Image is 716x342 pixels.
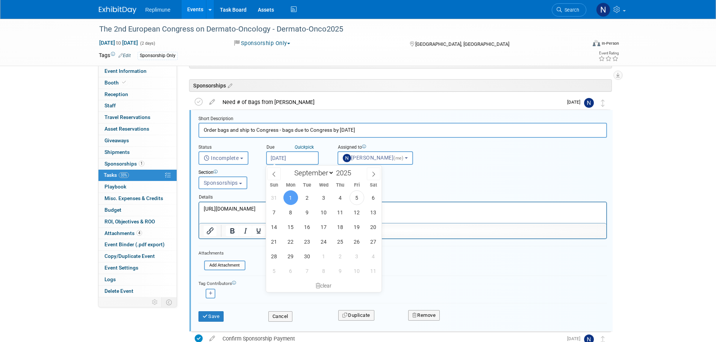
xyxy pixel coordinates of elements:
span: October 9, 2025 [333,264,348,278]
button: Remove [408,310,440,321]
div: clear [266,279,382,292]
img: Nicole Schaeffner [596,3,610,17]
a: Giveaways [98,135,177,146]
a: Misc. Expenses & Credits [98,193,177,204]
div: Section [198,169,572,176]
button: Incomplete [198,151,248,165]
a: Tasks33% [98,170,177,181]
span: 1 [139,161,144,166]
a: Search [552,3,586,17]
span: Attachments [104,230,142,236]
a: edit [206,335,219,342]
img: ExhibitDay [99,6,136,14]
span: October 7, 2025 [300,264,315,278]
i: Quick [295,145,306,150]
span: October 1, 2025 [316,249,331,264]
span: [DATE] [567,99,584,105]
span: Event Information [104,68,147,74]
button: Sponsorship Only [232,39,293,47]
span: Sponsorships [204,180,238,186]
button: Cancel [268,311,292,322]
span: Reception [104,91,128,97]
span: September 6, 2025 [366,190,381,205]
span: Incomplete [204,155,239,161]
span: September 11, 2025 [333,205,348,220]
span: September 3, 2025 [316,190,331,205]
div: Sponsorships [189,79,612,92]
span: September 26, 2025 [350,234,364,249]
div: Short Description [198,116,607,123]
div: Tag Contributors [198,279,607,287]
button: [PERSON_NAME](me) [338,151,413,165]
span: September 21, 2025 [267,234,282,249]
span: Mon [282,183,299,188]
span: Travel Reservations [104,114,150,120]
span: Delete Event [104,288,133,294]
div: Sponsorship Only [138,52,178,60]
a: Attachments4 [98,228,177,239]
span: September 22, 2025 [283,234,298,249]
span: Fri [348,183,365,188]
span: [PERSON_NAME] [343,155,405,161]
span: September 15, 2025 [283,220,298,234]
input: Year [334,169,357,177]
span: September 14, 2025 [267,220,282,234]
a: Copy/Duplicate Event [98,251,177,262]
span: September 13, 2025 [366,205,381,220]
a: Reception [98,89,177,100]
span: Wed [315,183,332,188]
a: Logs [98,274,177,285]
span: Sun [266,183,283,188]
span: 4 [136,230,142,236]
span: September 20, 2025 [366,220,381,234]
td: Toggle Event Tabs [161,297,177,307]
iframe: Rich Text Area [199,202,606,223]
a: Booth [98,77,177,89]
span: Playbook [104,184,126,190]
div: Assigned to [338,144,431,151]
button: Italic [239,226,252,236]
select: Month [291,168,334,178]
button: Underline [252,226,265,236]
span: September 8, 2025 [283,205,298,220]
a: Event Binder (.pdf export) [98,239,177,250]
a: Travel Reservations [98,112,177,123]
span: September 24, 2025 [316,234,331,249]
span: Event Binder (.pdf export) [104,241,165,247]
span: October 3, 2025 [350,249,364,264]
span: October 2, 2025 [333,249,348,264]
input: Due Date [266,151,319,165]
span: (me) [394,155,403,161]
a: Event Information [98,66,177,77]
button: Bold [226,226,239,236]
a: Delete Event [98,286,177,297]
span: Copy/Duplicate Event [104,253,155,259]
span: ROI, Objectives & ROO [104,218,155,224]
span: September 4, 2025 [333,190,348,205]
div: Due [266,144,326,151]
span: Staff [104,102,116,108]
button: Insert/edit link [204,226,216,236]
span: Sat [365,183,381,188]
span: Event Settings [104,265,138,271]
span: September 27, 2025 [366,234,381,249]
span: Tue [299,183,315,188]
td: Personalize Event Tab Strip [148,297,162,307]
span: Giveaways [104,137,129,143]
span: September 29, 2025 [283,249,298,264]
a: Sponsorships1 [98,158,177,170]
span: October 6, 2025 [283,264,298,278]
span: September 10, 2025 [316,205,331,220]
span: October 10, 2025 [350,264,364,278]
div: The 2nd European Congress on Dermato-Oncology - Dermato-Onco2025 [97,23,575,36]
span: August 31, 2025 [267,190,282,205]
a: Asset Reservations [98,124,177,135]
div: In-Person [601,41,619,46]
span: Sponsorships [104,161,144,167]
button: Sponsorships [198,176,248,189]
img: Format-Inperson.png [593,40,600,46]
a: Budget [98,205,177,216]
span: [DATE] [DATE] [99,39,138,46]
td: Tags [99,51,131,60]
